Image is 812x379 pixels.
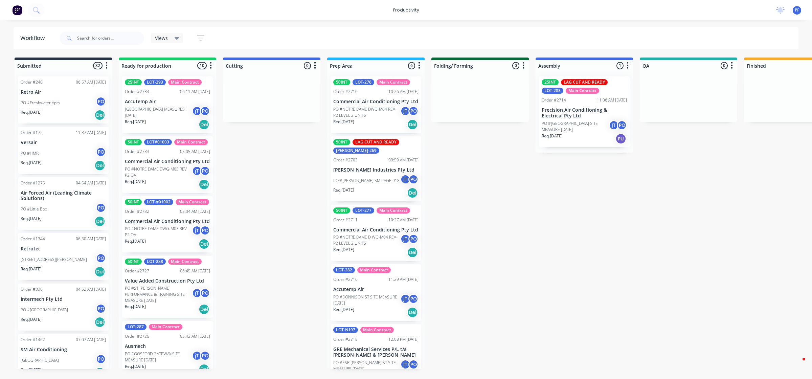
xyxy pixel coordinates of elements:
[125,285,192,304] p: PO #ST [PERSON_NAME] PERFORMANCE & TRAINING SITE MEASURE [DATE]
[125,119,146,125] p: Req. [DATE]
[21,180,45,186] div: Order #1275
[407,187,418,198] div: Del
[333,148,379,154] div: [PERSON_NAME]-269
[199,119,209,130] div: Del
[353,207,374,214] div: LOT-277
[408,174,419,184] div: PO
[21,286,43,292] div: Order #330
[21,130,43,136] div: Order #172
[180,268,210,274] div: 06:45 AM [DATE]
[192,225,202,236] div: jT
[125,259,142,265] div: 50INT
[94,160,105,171] div: Del
[333,267,355,273] div: LOT-282
[199,364,209,375] div: Del
[192,351,202,361] div: jT
[21,307,68,313] p: PO #[GEOGRAPHIC_DATA]
[149,324,182,330] div: Main Contract
[333,89,358,95] div: Order #2710
[76,180,106,186] div: 04:54 AM [DATE]
[125,179,146,185] p: Req. [DATE]
[333,217,358,223] div: Order #2711
[542,107,627,119] p: Precision Air Conditioning & Electrical Pty Ltd
[125,226,192,238] p: PO #NOTRE DAME DWG-M03 REV P2 OA
[542,120,609,133] p: PO #[GEOGRAPHIC_DATA] SITE MEASURE [DATE]
[94,266,105,277] div: Del
[388,157,419,163] div: 09:59 AM [DATE]
[144,79,166,85] div: LOT-293
[76,337,106,343] div: 07:07 AM [DATE]
[21,79,43,85] div: Order #240
[408,106,419,116] div: PO
[333,276,358,283] div: Order #2716
[390,5,423,15] div: productivity
[333,178,400,184] p: PO #[PERSON_NAME] SM PAGE 918
[192,166,202,176] div: jT
[125,99,210,105] p: Accutemp Air
[377,79,410,85] div: Main Contract
[18,177,109,230] div: Order #127504:54 AM [DATE]Air Forced Air (Leading Climate Solutions)PO #Little BoxPOReq.[DATE]Del
[94,317,105,328] div: Del
[76,130,106,136] div: 11:37 AM [DATE]
[125,278,210,284] p: Value Added Construction Pty Ltd
[789,356,805,372] iframe: Intercom live chat
[333,187,354,193] p: Req. [DATE]
[400,106,410,116] div: jT
[180,89,210,95] div: 06:11 AM [DATE]
[144,199,173,205] div: LOT-#01002
[125,238,146,244] p: Req. [DATE]
[12,5,22,15] img: Factory
[333,294,400,306] p: PO #DONNISON ST SITE MEASURE [DATE]
[122,196,213,253] div: 50INTLOT-#01002Main ContractOrder #273205:04 AM [DATE]Commercial Air Conditioning Pty LtdPO #NOTR...
[180,208,210,215] div: 05:04 AM [DATE]
[21,100,60,106] p: PO #Freshwater Apts
[353,79,374,85] div: LOT-276
[21,296,106,302] p: Intermech Pty Ltd
[96,253,106,263] div: PO
[125,106,192,118] p: [GEOGRAPHIC_DATA] MEASURES [DATE]
[155,35,168,42] span: Views
[542,133,563,139] p: Req. [DATE]
[542,97,566,103] div: Order #2714
[331,205,421,261] div: 50INTLOT-277Main ContractOrder #271110:27 AM [DATE]Commercial Air Conditioning Pty LtdPO #NOTRE D...
[125,351,192,363] p: PO #GOSFORD GATEWAY SITE MEASURE [DATE]
[400,234,410,244] div: jT
[388,276,419,283] div: 11:29 AM [DATE]
[200,288,210,298] div: PO
[18,76,109,124] div: Order #24006:57 AM [DATE]Retro AirPO #Freshwater AptsPOReq.[DATE]Del
[333,307,354,313] p: Req. [DATE]
[125,333,149,339] div: Order #2726
[333,247,354,253] p: Req. [DATE]
[21,89,106,95] p: Retro Air
[21,109,42,115] p: Req. [DATE]
[94,110,105,120] div: Del
[180,333,210,339] div: 05:42 AM [DATE]
[407,247,418,258] div: Del
[200,225,210,236] div: PO
[331,264,421,321] div: LOT-282Main ContractOrder #271611:29 AM [DATE]Accutemp AirPO #DONNISON ST SITE MEASURE [DATE]jTPO...
[333,287,419,292] p: Accutemp Air
[21,216,42,222] p: Req. [DATE]
[199,239,209,249] div: Del
[333,347,419,358] p: GRE Mechanical Services P/L t/a [PERSON_NAME] & [PERSON_NAME]
[360,327,394,333] div: Main Contract
[21,190,106,202] p: Air Forced Air (Leading Climate Solutions)
[388,217,419,223] div: 10:27 AM [DATE]
[333,139,350,145] div: 50INT
[353,139,399,145] div: LAG CUT AND READY
[21,337,45,343] div: Order #1462
[20,34,48,42] div: Workflow
[333,227,419,233] p: Commercial Air Conditioning Pty Ltd
[21,367,42,373] p: Req. [DATE]
[21,160,42,166] p: Req. [DATE]
[125,139,142,145] div: 50INT
[331,76,421,133] div: 50INTLOT-276Main ContractOrder #271010:26 AM [DATE]Commercial Air Conditioning Pty LtdPO #NOTRE D...
[125,159,210,164] p: Commercial Air Conditioning Pty Ltd
[333,167,419,173] p: [PERSON_NAME] Industries Pty Ltd
[542,88,563,94] div: LOT-283
[200,166,210,176] div: PO
[407,119,418,130] div: Del
[597,97,627,103] div: 11:06 AM [DATE]
[21,316,42,322] p: Req. [DATE]
[125,304,146,310] p: Req. [DATE]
